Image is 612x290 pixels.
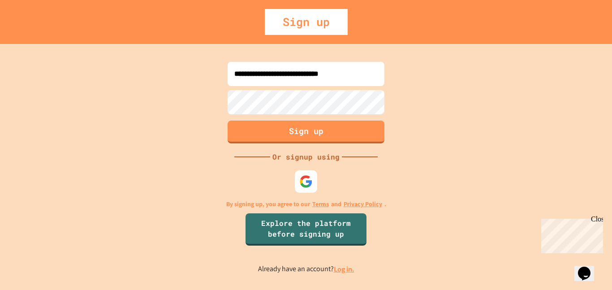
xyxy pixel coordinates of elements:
a: Log in. [334,264,354,274]
p: Already have an account? [258,264,354,275]
div: Sign up [265,9,348,35]
a: Explore the platform before signing up [246,213,366,246]
a: Privacy Policy [344,199,382,209]
p: By signing up, you agree to our and . [226,199,386,209]
button: Sign up [228,121,384,143]
iframe: chat widget [574,254,603,281]
div: Or signup using [270,151,342,162]
a: Terms [312,199,329,209]
iframe: chat widget [538,215,603,253]
div: Chat with us now!Close [4,4,62,57]
img: google-icon.svg [299,175,313,188]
